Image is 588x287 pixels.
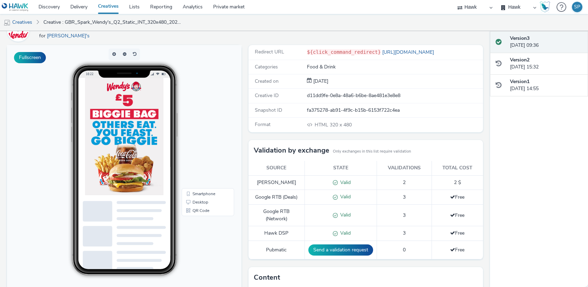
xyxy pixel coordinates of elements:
td: Hawk DSP [248,226,304,241]
span: Free [450,194,464,200]
a: [URL][DOMAIN_NAME] [381,49,437,56]
span: Created on [255,78,279,84]
button: Send a validation request [308,244,373,256]
h3: Content [254,272,280,283]
span: Creative ID [255,92,279,99]
span: Free [450,212,464,219]
img: undefined Logo [2,3,29,12]
code: ${click_command_redirect} [307,49,381,55]
th: Total cost [432,161,483,175]
span: 3 [403,230,406,236]
td: Google RTB (Network) [248,205,304,226]
strong: Version 1 [510,78,530,85]
th: Source [248,161,304,175]
span: 2 $ [454,179,461,186]
th: Validations [377,161,432,175]
div: Creation 25 March 2025, 14:55 [312,78,328,85]
span: HTML [315,122,330,128]
span: Redirect URL [255,49,284,55]
strong: Version 2 [510,57,530,63]
li: QR Code [176,161,226,170]
a: Wendy's [7,27,32,34]
span: 2 [403,179,406,186]
div: [DATE] 09:36 [510,35,582,49]
div: [DATE] 14:55 [510,78,582,93]
span: Free [450,246,464,253]
span: 3 [403,194,406,200]
span: 320 x 480 [314,122,352,128]
span: Smartphone [185,147,208,151]
span: Valid [338,230,351,236]
a: Hawk Academy [540,1,553,13]
span: Categories [255,64,278,70]
div: d11dd9fe-0e8a-48a6-b6be-8ae481e3e8e8 [307,92,482,99]
div: fa375278-ab91-4f9c-b15b-6153f722c4ea [307,107,482,114]
th: State [304,161,377,175]
img: mobile [3,19,10,26]
span: Snapshot ID [255,107,282,113]
img: Hawk Academy [540,1,550,13]
td: Pubmatic [248,241,304,259]
a: Creative : GBR_Spark_Wendy's_Q2_Static_INT_320x480_20250325 ; Updated 20250610 [40,14,187,31]
small: Only exchanges in this list require validation [333,149,411,154]
span: QR Code [185,163,202,168]
a: [PERSON_NAME]'s [47,32,92,39]
span: 16:22 [79,27,86,31]
span: 3 [403,212,406,219]
strong: Version 3 [510,35,530,42]
span: Free [450,230,464,236]
span: Desktop [185,155,201,159]
button: Fullscreen [14,52,46,63]
span: for [39,32,47,39]
h3: Validation by exchange [254,145,329,156]
td: Google RTB (Deals) [248,190,304,205]
span: Valid [338,193,351,200]
li: Smartphone [176,145,226,153]
span: 0 [403,246,406,253]
div: SP [574,2,580,12]
div: Food & Drink [307,64,482,71]
div: [DATE] 15:32 [510,57,582,71]
li: Desktop [176,153,226,161]
span: [DATE] [312,78,328,84]
span: Format [255,121,271,128]
td: [PERSON_NAME] [248,175,304,190]
span: Valid [338,212,351,218]
span: Valid [338,179,351,186]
